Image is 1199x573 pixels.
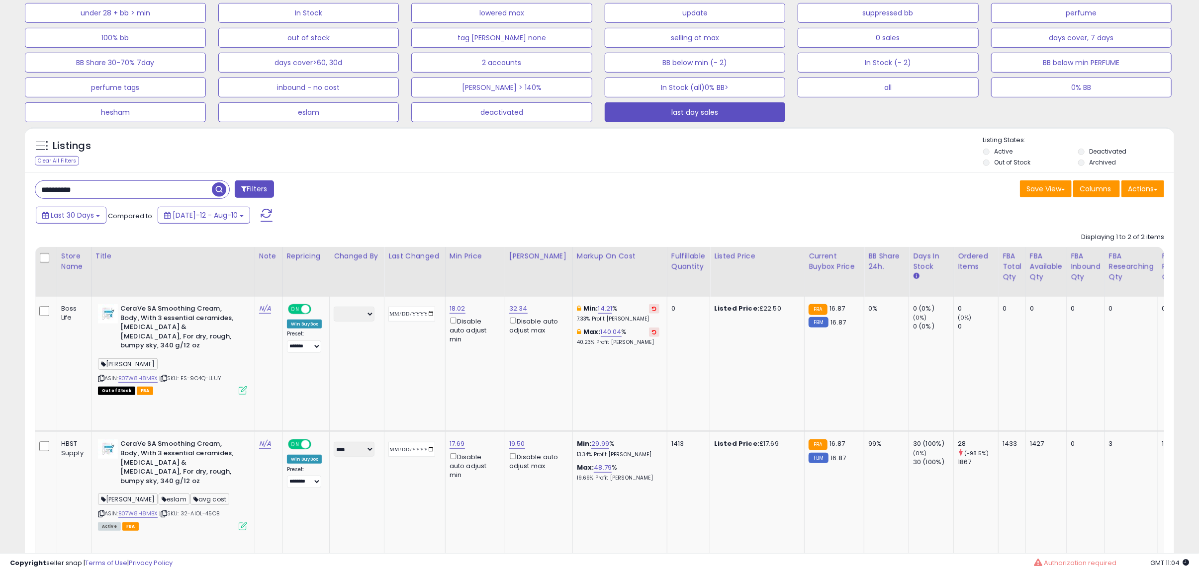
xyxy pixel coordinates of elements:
span: [PERSON_NAME] [98,358,158,370]
div: 0 [1003,304,1018,313]
button: days cover>60, 30d [218,53,399,73]
div: 0 [1071,304,1097,313]
div: % [577,327,659,346]
span: FBA [122,522,139,531]
div: 16 [1162,439,1192,448]
div: Disable auto adjust max [509,451,565,471]
small: (-98.5%) [964,449,989,457]
div: Clear All Filters [35,156,79,165]
a: B07W8H8MBX [118,509,158,518]
button: BB Share 30-70% 7day [25,53,206,73]
button: out of stock [218,28,399,48]
div: 30 (100%) [913,439,953,448]
div: Disable auto adjust min [450,316,497,344]
div: 0% [868,304,901,313]
div: 3 [1109,439,1150,448]
div: 1867 [958,458,998,467]
button: 0 sales [798,28,979,48]
button: 0% BB [991,78,1172,97]
div: Days In Stock [913,251,949,272]
button: inbound - no cost [218,78,399,97]
img: 31iHwTFxrfL._SL40_.jpg [98,304,118,324]
div: 0 (0%) [913,322,953,331]
span: eslam [159,493,189,505]
b: Min: [577,439,592,448]
a: 32.34 [509,304,528,314]
b: Max: [577,463,594,472]
b: CeraVe SA Smoothing Cream, Body, With 3 essential ceramides, [MEDICAL_DATA] & [MEDICAL_DATA], For... [120,304,241,353]
button: last day sales [605,102,786,122]
button: lowered max [411,3,592,23]
button: update [605,3,786,23]
button: Columns [1073,180,1120,197]
span: Columns [1080,184,1111,194]
div: Repricing [287,251,326,261]
span: OFF [309,440,325,449]
p: Listing States: [983,136,1174,145]
button: perfume tags [25,78,206,97]
small: FBA [809,304,827,315]
strong: Copyright [10,558,46,568]
button: suppressed bb [798,3,979,23]
button: In Stock (- 2) [798,53,979,73]
div: 1413 [671,439,702,448]
div: Win BuyBox [287,455,322,464]
div: FBA Available Qty [1030,251,1062,282]
a: Terms of Use [85,558,127,568]
div: Note [259,251,278,261]
button: days cover, 7 days [991,28,1172,48]
div: FBA Researching Qty [1109,251,1154,282]
button: all [798,78,979,97]
button: 2 accounts [411,53,592,73]
div: Fulfillable Quantity [671,251,706,272]
a: N/A [259,439,271,449]
button: eslam [218,102,399,122]
a: 18.02 [450,304,465,314]
button: deactivated [411,102,592,122]
small: (0%) [913,449,927,457]
div: £22.50 [714,304,797,313]
a: 140.04 [601,327,622,337]
p: 40.23% Profit [PERSON_NAME] [577,339,659,346]
p: 7.33% Profit [PERSON_NAME] [577,316,659,323]
b: Listed Price: [714,439,759,448]
div: 1427 [1030,439,1059,448]
a: N/A [259,304,271,314]
button: Save View [1020,180,1072,197]
div: Win BuyBox [287,320,322,328]
th: The percentage added to the cost of goods (COGS) that forms the calculator for Min & Max prices. [572,247,667,297]
span: [PERSON_NAME] [98,493,158,505]
a: 14.21 [598,304,613,314]
b: Listed Price: [714,304,759,313]
span: ON [289,305,301,314]
button: perfume [991,3,1172,23]
small: FBM [809,317,828,327]
div: Disable auto adjust max [509,316,565,335]
th: CSV column name: cust_attr_1_Last Changed [384,247,446,297]
button: under 28 + bb > min [25,3,206,23]
span: 16.87 [830,439,845,448]
span: All listings currently available for purchase on Amazon [98,522,121,531]
div: Title [95,251,251,261]
div: Ordered Items [958,251,994,272]
div: 0 [958,304,998,313]
div: Listed Price [714,251,800,261]
button: [PERSON_NAME] > 140% [411,78,592,97]
button: BB below min (- 2) [605,53,786,73]
button: Filters [235,180,274,198]
span: ON [289,440,301,449]
p: 19.69% Profit [PERSON_NAME] [577,475,659,482]
div: 28 [958,439,998,448]
div: ASIN: [98,439,247,529]
div: seller snap | | [10,559,173,568]
span: [DATE]-12 - Aug-10 [173,210,238,220]
div: 1433 [1003,439,1018,448]
button: In Stock (all)0% BB> [605,78,786,97]
div: Store Name [61,251,87,272]
div: 0 [1162,304,1192,313]
div: 0 (0%) [913,304,953,313]
small: (0%) [958,314,972,322]
button: 100% bb [25,28,206,48]
span: Last 30 Days [51,210,94,220]
small: Days In Stock. [913,272,919,281]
